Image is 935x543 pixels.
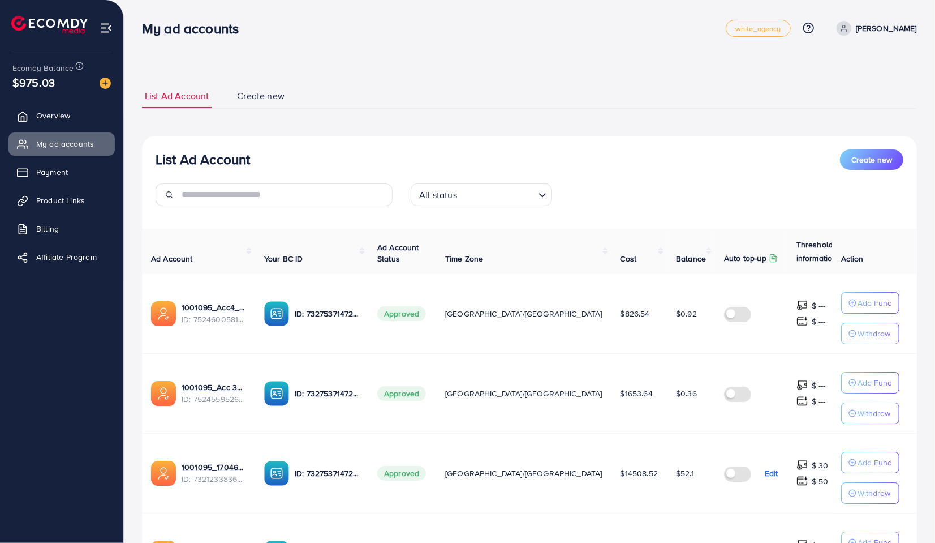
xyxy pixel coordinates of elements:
a: [PERSON_NAME] [832,21,917,36]
a: Product Links [8,189,115,212]
a: 1001095_1704607619722 [182,461,246,473]
p: Withdraw [858,407,890,420]
span: [GEOGRAPHIC_DATA]/[GEOGRAPHIC_DATA] [445,468,602,479]
p: $ 50 [812,474,829,488]
img: ic-ba-acc.ded83a64.svg [264,301,289,326]
p: $ --- [812,315,826,328]
p: $ --- [812,395,826,408]
a: Overview [8,104,115,127]
span: $52.1 [676,468,694,479]
button: Withdraw [841,323,899,344]
img: image [100,78,111,89]
span: [GEOGRAPHIC_DATA]/[GEOGRAPHIC_DATA] [445,388,602,399]
span: List Ad Account [145,89,209,102]
a: white_agency [726,20,791,37]
span: $0.92 [676,308,697,319]
div: <span class='underline'>1001095_Acc 3_1751948238983</span></br>7524559526306070535 [182,382,246,405]
span: [GEOGRAPHIC_DATA]/[GEOGRAPHIC_DATA] [445,308,602,319]
a: 1001095_Acc4_1751957612300 [182,302,246,313]
p: ID: 7327537147282571265 [295,307,359,320]
p: Threshold information [796,238,852,265]
button: Add Fund [841,292,899,314]
a: My ad accounts [8,132,115,155]
button: Add Fund [841,452,899,473]
input: Search for option [460,185,534,203]
p: Add Fund [858,296,892,310]
span: Create new [851,154,892,165]
span: ID: 7321233836078252033 [182,473,246,485]
span: Approved [377,306,426,321]
p: ID: 7327537147282571265 [295,387,359,400]
div: Search for option [411,183,552,206]
img: logo [11,16,88,33]
img: ic-ba-acc.ded83a64.svg [264,381,289,406]
span: Your BC ID [264,253,303,264]
div: <span class='underline'>1001095_Acc4_1751957612300</span></br>7524600581361696769 [182,302,246,325]
p: $ --- [812,379,826,392]
span: Approved [377,466,426,481]
p: Withdraw [858,327,890,340]
span: $975.03 [12,74,55,91]
button: Create new [840,149,903,170]
span: ID: 7524559526306070535 [182,394,246,405]
p: ID: 7327537147282571265 [295,467,359,480]
span: Payment [36,166,68,178]
span: white_agency [735,25,781,32]
h3: My ad accounts [142,20,248,37]
div: <span class='underline'>1001095_1704607619722</span></br>7321233836078252033 [182,461,246,485]
img: top-up amount [796,459,808,471]
p: Add Fund [858,456,892,469]
a: Affiliate Program [8,246,115,268]
p: Auto top-up [724,251,766,265]
button: Withdraw [841,403,899,424]
span: Affiliate Program [36,251,97,263]
img: top-up amount [796,379,808,391]
span: All status [417,187,459,203]
a: 1001095_Acc 3_1751948238983 [182,382,246,393]
img: top-up amount [796,395,808,407]
p: $ 30 [812,459,829,472]
span: Ad Account Status [377,242,419,264]
p: Edit [765,467,778,480]
span: Time Zone [445,253,483,264]
span: ID: 7524600581361696769 [182,314,246,325]
img: top-up amount [796,300,808,311]
button: Withdraw [841,482,899,504]
img: top-up amount [796,315,808,327]
img: ic-ads-acc.e4c84228.svg [151,301,176,326]
img: ic-ads-acc.e4c84228.svg [151,381,176,406]
span: $1653.64 [621,388,653,399]
a: Payment [8,161,115,183]
h3: List Ad Account [156,151,250,168]
img: ic-ads-acc.e4c84228.svg [151,461,176,486]
span: Cost [621,253,637,264]
p: $ --- [812,299,826,313]
p: Withdraw [858,486,890,500]
span: $0.36 [676,388,697,399]
p: Add Fund [858,376,892,390]
span: Create new [237,89,285,102]
a: Billing [8,217,115,240]
span: $826.54 [621,308,650,319]
span: Overview [36,110,70,121]
p: [PERSON_NAME] [856,22,917,35]
span: Action [841,253,864,264]
span: Approved [377,386,426,401]
button: Add Fund [841,372,899,394]
iframe: Chat [887,492,927,535]
img: ic-ba-acc.ded83a64.svg [264,461,289,486]
img: top-up amount [796,475,808,487]
span: Product Links [36,195,85,206]
img: menu [100,22,113,35]
span: Balance [676,253,706,264]
span: Ad Account [151,253,193,264]
span: My ad accounts [36,138,94,149]
span: Ecomdy Balance [12,62,74,74]
span: Billing [36,223,59,234]
span: $14508.52 [621,468,658,479]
